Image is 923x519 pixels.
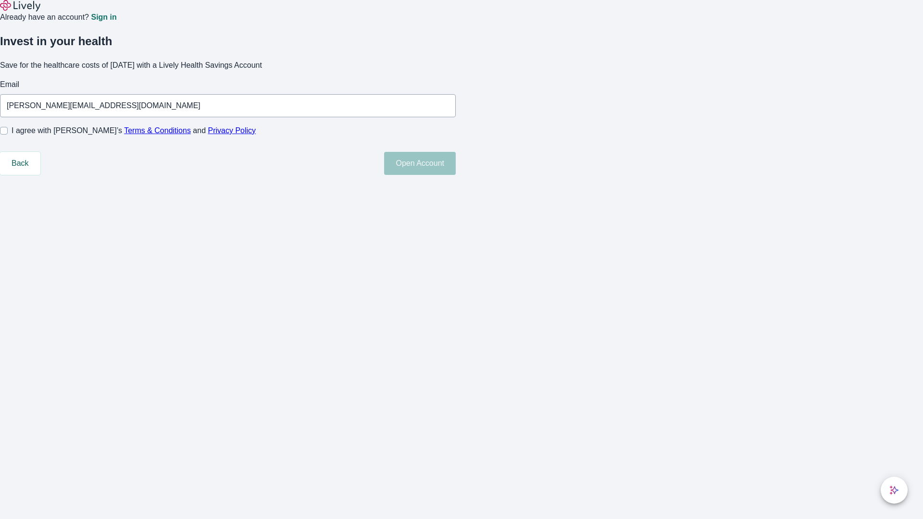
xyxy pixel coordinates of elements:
[91,13,116,21] a: Sign in
[208,126,256,135] a: Privacy Policy
[124,126,191,135] a: Terms & Conditions
[889,485,899,495] svg: Lively AI Assistant
[881,477,908,504] button: chat
[12,125,256,136] span: I agree with [PERSON_NAME]’s and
